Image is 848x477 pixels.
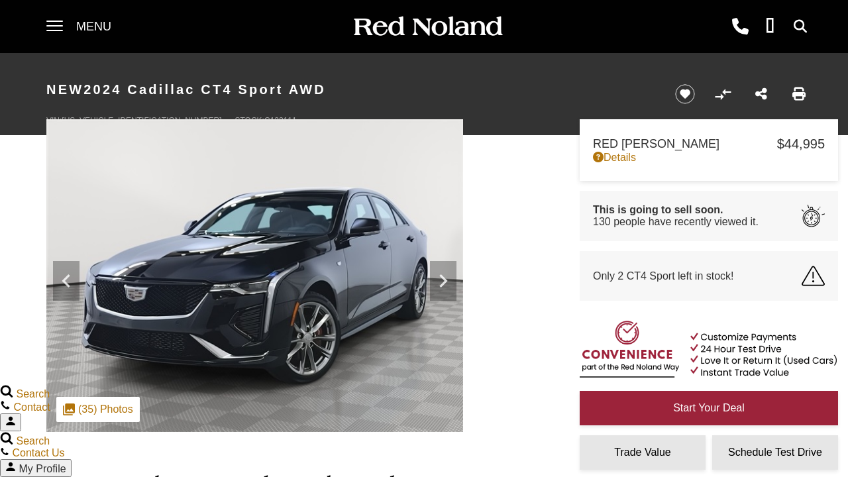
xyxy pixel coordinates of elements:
span: Stock: [235,116,264,125]
a: Details [593,152,825,164]
span: [US_VEHICLE_IDENTIFICATION_NUMBER] [62,116,221,125]
a: Print this New 2024 Cadillac CT4 Sport AWD [792,87,806,102]
span: My Profile [19,463,66,474]
span: C122111 [264,116,297,125]
span: VIN: [46,116,62,125]
span: Contact [13,401,50,413]
span: This is going to sell soon. [593,204,759,216]
button: Save vehicle [670,83,700,105]
span: Search [16,435,50,447]
span: Only 2 CT4 Sport left in stock! [593,270,734,282]
span: $44,995 [777,136,825,152]
strong: New [46,82,83,97]
span: Search [16,388,50,399]
span: Red [PERSON_NAME] [593,137,777,151]
img: New 2024 Black Cadillac Sport image 1 [46,119,463,432]
img: Red Noland Auto Group [351,15,503,38]
a: Share this New 2024 Cadillac CT4 Sport AWD [755,87,767,102]
a: Red [PERSON_NAME] $44,995 [593,136,825,152]
button: Compare vehicle [713,84,733,104]
span: 130 people have recently viewed it. [593,216,759,228]
span: Contact Us [12,447,64,458]
h1: 2024 Cadillac CT4 Sport AWD [46,63,653,116]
